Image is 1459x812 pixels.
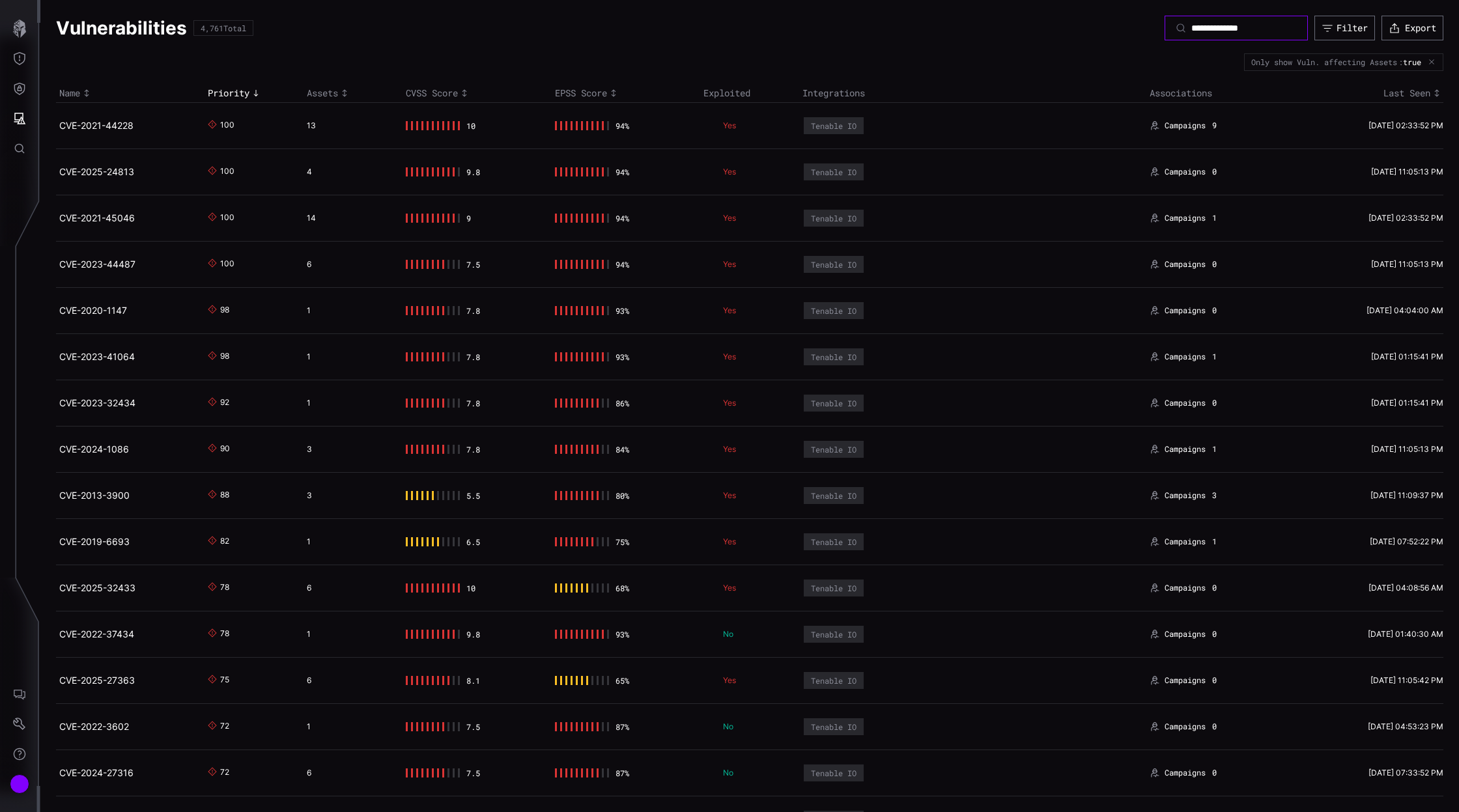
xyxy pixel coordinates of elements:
[307,259,390,270] div: 6
[616,768,630,777] div: 87 %
[59,767,134,778] a: CVE-2024-27316
[466,214,481,223] div: 9
[466,352,481,361] div: 7.8
[616,352,630,361] div: 93 %
[616,676,630,685] div: 65 %
[220,212,231,224] div: 100
[220,721,231,733] div: 72
[1212,167,1217,177] span: 0
[1368,213,1443,223] time: [DATE] 02:33:52 PM
[1370,490,1443,500] time: [DATE] 11:09:37 PM
[723,167,786,177] p: Yes
[1165,490,1206,501] span: Campaigns
[1368,768,1443,777] time: [DATE] 07:33:52 PM
[811,768,857,777] div: Tenable IO
[811,260,857,269] div: Tenable IO
[59,490,130,501] a: CVE-2013-3900
[723,768,786,778] p: No
[1368,721,1443,731] time: [DATE] 04:53:23 PM
[1398,57,1426,66] div: :
[1212,490,1217,501] span: 3
[1367,305,1443,315] time: [DATE] 04:04:00 AM
[1212,305,1217,316] span: 0
[307,721,390,732] div: 1
[220,305,231,316] div: 98
[1368,629,1443,639] time: [DATE] 01:40:30 AM
[466,260,481,269] div: 7.5
[1165,259,1206,270] span: Campaigns
[208,87,300,99] div: Toggle sort direction
[1212,444,1217,455] span: 1
[1368,120,1443,130] time: [DATE] 02:33:52 PM
[811,722,857,731] div: Tenable IO
[220,490,231,501] div: 88
[723,537,786,547] p: Yes
[220,397,231,409] div: 92
[1371,167,1443,176] time: [DATE] 11:05:13 PM
[307,768,390,778] div: 6
[1212,629,1217,639] span: 0
[307,398,390,408] div: 1
[811,445,857,454] div: Tenable IO
[220,351,231,363] div: 98
[1314,16,1375,40] button: Filter
[1165,768,1206,778] span: Campaigns
[59,536,130,547] a: CVE-2019-6693
[1165,537,1206,547] span: Campaigns
[1146,84,1295,103] th: Associations
[1212,398,1217,408] span: 0
[1212,259,1217,270] span: 0
[59,166,134,177] a: CVE-2025-24813
[1371,444,1443,454] time: [DATE] 11:05:13 PM
[466,167,481,176] div: 9.8
[307,583,390,593] div: 6
[56,16,187,40] h1: Vulnerabilities
[220,536,231,548] div: 82
[723,259,786,270] p: Yes
[1337,22,1368,34] div: Filter
[59,628,134,639] a: CVE-2022-37434
[1371,259,1443,269] time: [DATE] 11:05:13 PM
[1165,629,1206,639] span: Campaigns
[723,444,786,455] p: Yes
[466,121,481,130] div: 10
[466,722,481,731] div: 7.5
[59,87,201,99] div: Toggle sort direction
[466,630,481,639] div: 9.8
[1212,352,1217,362] span: 1
[307,490,390,501] div: 3
[811,214,857,223] div: Tenable IO
[811,121,857,130] div: Tenable IO
[616,630,630,639] div: 93 %
[1212,675,1217,686] span: 0
[307,352,390,362] div: 1
[1212,537,1217,547] span: 1
[811,352,857,361] div: Tenable IO
[1370,675,1443,685] time: [DATE] 11:05:42 PM
[811,676,857,685] div: Tenable IO
[1370,537,1443,546] time: [DATE] 07:52:22 PM
[616,445,630,454] div: 84 %
[307,537,390,547] div: 1
[307,444,390,455] div: 3
[723,675,786,686] p: Yes
[1371,398,1443,408] time: [DATE] 01:15:41 PM
[616,121,630,130] div: 94 %
[220,675,231,686] div: 75
[307,675,390,686] div: 6
[616,722,630,731] div: 87 %
[59,582,135,593] a: CVE-2025-32433
[307,120,390,131] div: 13
[1165,213,1206,223] span: Campaigns
[723,120,786,131] p: Yes
[1212,721,1217,732] span: 0
[700,84,799,103] th: Exploited
[466,537,481,546] div: 6.5
[811,306,857,315] div: Tenable IO
[466,445,481,454] div: 7.8
[59,721,129,732] a: CVE-2022-3602
[1165,352,1206,362] span: Campaigns
[1165,305,1206,316] span: Campaigns
[1251,58,1397,66] div: Only show Vuln. affecting Assets
[466,491,481,500] div: 5.5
